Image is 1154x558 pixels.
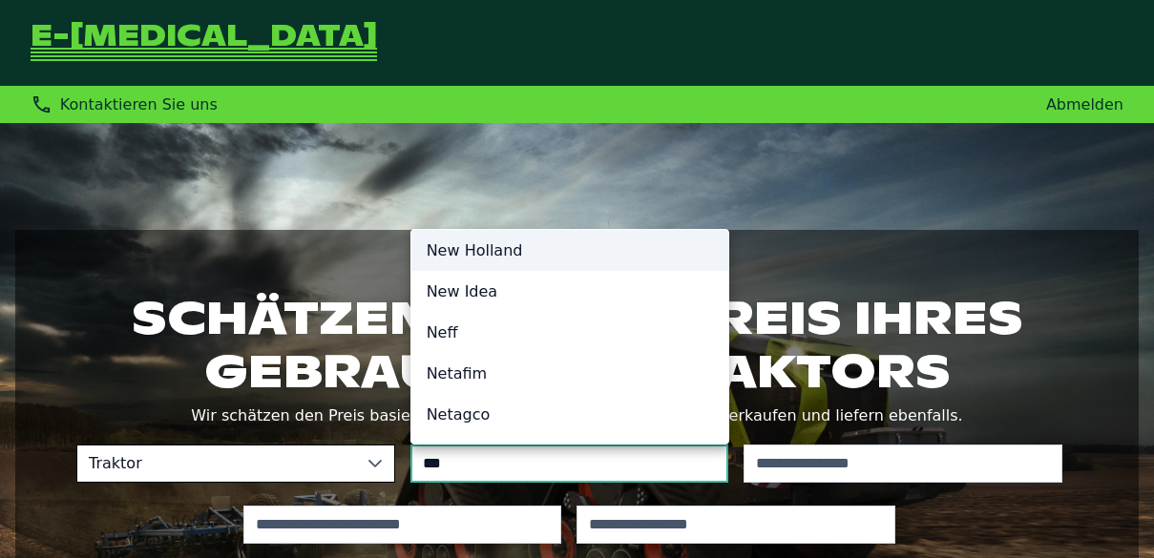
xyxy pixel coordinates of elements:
h1: Schätzen Sie den Preis Ihres gebrauchten Traktors [76,291,1078,398]
a: Zurück zur Startseite [31,23,377,63]
div: Kontaktieren Sie uns [31,93,218,115]
li: Netagco [411,394,728,435]
li: Neff [411,312,728,353]
li: New Idea [411,271,728,312]
li: Nettuno [411,435,728,476]
li: Netafim [411,353,728,394]
li: New Holland [411,230,728,271]
p: Wir schätzen den Preis basierend auf umfangreichen Preisdaten. Wir verkaufen und liefern ebenfalls. [76,403,1078,429]
span: Traktor [77,445,356,482]
span: Kontaktieren Sie uns [60,95,218,114]
a: Abmelden [1046,95,1123,114]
